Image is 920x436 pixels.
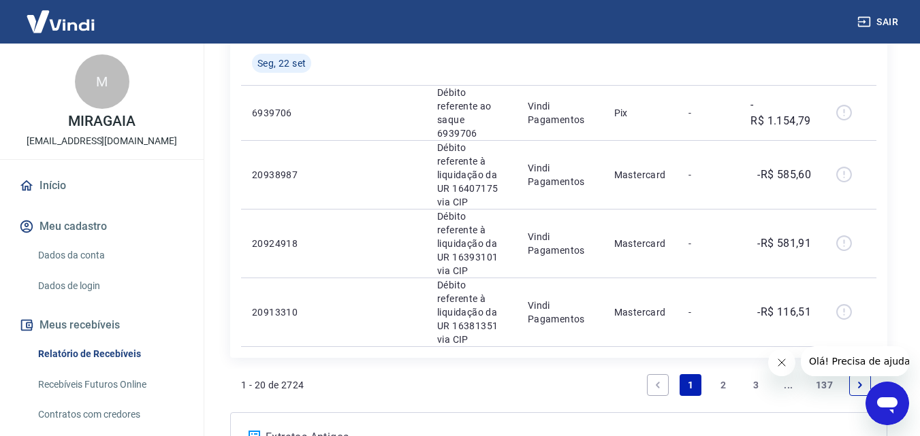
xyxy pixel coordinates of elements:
iframe: Mensagem da empresa [801,346,909,376]
div: M [75,54,129,109]
p: Vindi Pagamentos [528,299,592,326]
a: Page 1 is your current page [680,374,701,396]
iframe: Fechar mensagem [768,349,795,376]
p: Débito referente à liquidação da UR 16393101 via CIP [437,209,506,278]
a: Recebíveis Futuros Online [33,371,187,399]
a: Início [16,171,187,201]
ul: Pagination [641,369,876,401]
p: - [688,237,729,250]
a: Previous page [647,374,669,396]
a: Relatório de Recebíveis [33,340,187,368]
p: -R$ 585,60 [757,167,811,183]
p: [EMAIL_ADDRESS][DOMAIN_NAME] [27,134,177,148]
a: Jump forward [778,374,799,396]
p: Vindi Pagamentos [528,230,592,257]
p: Débito referente ao saque 6939706 [437,86,506,140]
p: Vindi Pagamentos [528,99,592,127]
p: -R$ 116,51 [757,304,811,320]
p: 20924918 [252,237,313,250]
a: Page 2 [712,374,734,396]
p: Mastercard [614,168,667,182]
a: Dados da conta [33,241,187,269]
p: -R$ 581,91 [757,235,811,252]
a: Contratos com credores [33,401,187,429]
p: Débito referente à liquidação da UR 16381351 via CIP [437,278,506,346]
span: Olá! Precisa de ajuda? [8,10,114,20]
p: -R$ 1.154,79 [750,97,811,129]
p: Mastercard [614,237,667,250]
a: Next page [849,374,871,396]
a: Page 3 [745,374,767,396]
p: 1 - 20 de 2724 [241,378,304,392]
p: 6939706 [252,106,313,120]
span: Seg, 22 set [257,56,306,70]
button: Meus recebíveis [16,310,187,340]
a: Dados de login [33,272,187,300]
p: Pix [614,106,667,120]
a: Page 137 [810,374,838,396]
p: MIRAGAIA [68,114,136,129]
p: Mastercard [614,305,667,319]
img: Vindi [16,1,105,42]
button: Sair [855,10,904,35]
p: 20938987 [252,168,313,182]
iframe: Botão para abrir a janela de mensagens [866,382,909,425]
p: 20913310 [252,305,313,319]
p: Vindi Pagamentos [528,161,592,188]
button: Meu cadastro [16,212,187,241]
p: - [688,168,729,182]
p: - [688,305,729,319]
p: - [688,106,729,120]
p: Débito referente à liquidação da UR 16407175 via CIP [437,141,506,209]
